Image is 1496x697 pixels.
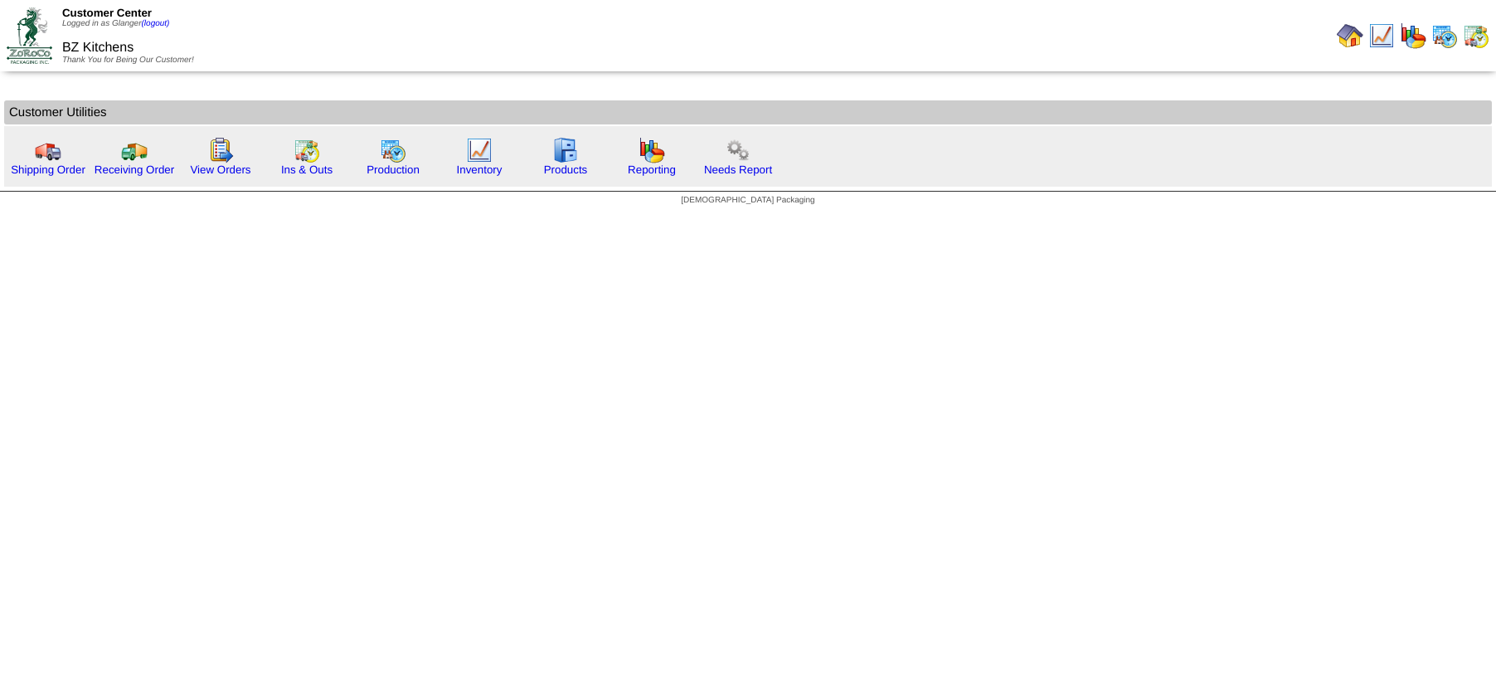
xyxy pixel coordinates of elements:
img: graph.gif [639,137,665,163]
img: graph.gif [1400,22,1426,49]
span: BZ Kitchens [62,41,134,55]
span: Thank You for Being Our Customer! [62,56,194,65]
a: Products [544,163,588,176]
a: Needs Report [704,163,772,176]
img: line_graph.gif [1368,22,1395,49]
a: Inventory [457,163,503,176]
a: (logout) [142,19,170,28]
span: Customer Center [62,7,152,19]
span: [DEMOGRAPHIC_DATA] Packaging [681,196,814,205]
a: Production [367,163,420,176]
img: line_graph.gif [466,137,493,163]
td: Customer Utilities [4,100,1492,124]
img: calendarinout.gif [294,137,320,163]
a: Receiving Order [95,163,174,176]
img: truck2.gif [121,137,148,163]
img: truck.gif [35,137,61,163]
img: cabinet.gif [552,137,579,163]
a: View Orders [190,163,250,176]
img: workflow.png [725,137,751,163]
a: Reporting [628,163,676,176]
span: Logged in as Glanger [62,19,170,28]
a: Shipping Order [11,163,85,176]
a: Ins & Outs [281,163,333,176]
img: workorder.gif [207,137,234,163]
img: ZoRoCo_Logo(Green%26Foil)%20jpg.webp [7,7,52,63]
img: calendarinout.gif [1463,22,1489,49]
img: calendarprod.gif [380,137,406,163]
img: calendarprod.gif [1431,22,1458,49]
img: home.gif [1337,22,1363,49]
